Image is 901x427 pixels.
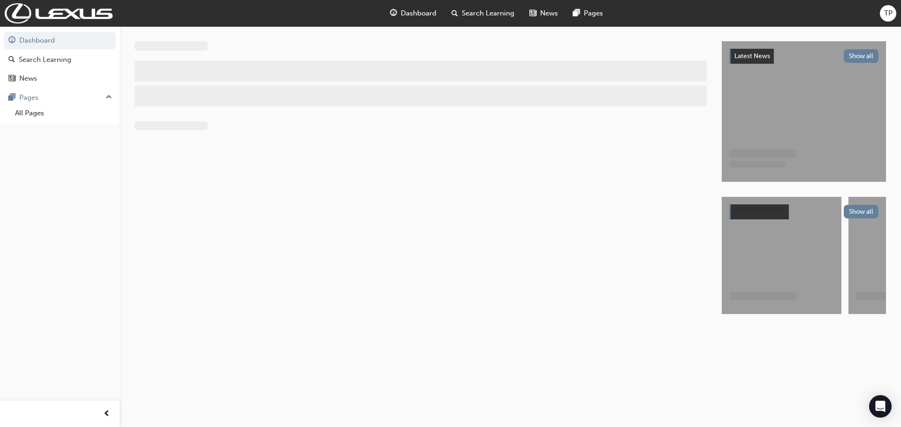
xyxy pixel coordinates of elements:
[584,8,603,19] span: Pages
[19,92,38,103] div: Pages
[4,32,116,49] a: Dashboard
[880,5,896,22] button: TP
[8,75,15,83] span: news-icon
[462,8,514,19] span: Search Learning
[565,4,611,23] a: pages-iconPages
[729,49,878,64] a: Latest NewsShow all
[573,7,580,19] span: pages-icon
[884,8,893,19] span: TP
[444,4,522,23] a: search-iconSearch Learning
[4,51,116,68] a: Search Learning
[844,205,879,218] button: Show all
[382,4,444,23] a: guage-iconDashboard
[19,54,71,65] div: Search Learning
[451,7,458,19] span: search-icon
[729,204,878,219] a: Show all
[106,91,112,104] span: up-icon
[869,395,892,418] div: Open Intercom Messenger
[4,89,116,106] button: Pages
[8,56,15,64] span: search-icon
[11,106,116,120] a: All Pages
[103,408,110,420] span: prev-icon
[540,8,558,19] span: News
[390,7,397,19] span: guage-icon
[844,49,879,63] button: Show all
[529,7,536,19] span: news-icon
[401,8,436,19] span: Dashboard
[4,30,116,89] button: DashboardSearch LearningNews
[19,73,37,84] div: News
[8,94,15,102] span: pages-icon
[8,37,15,45] span: guage-icon
[5,3,113,23] img: Trak
[4,70,116,87] a: News
[522,4,565,23] a: news-iconNews
[734,52,770,60] span: Latest News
